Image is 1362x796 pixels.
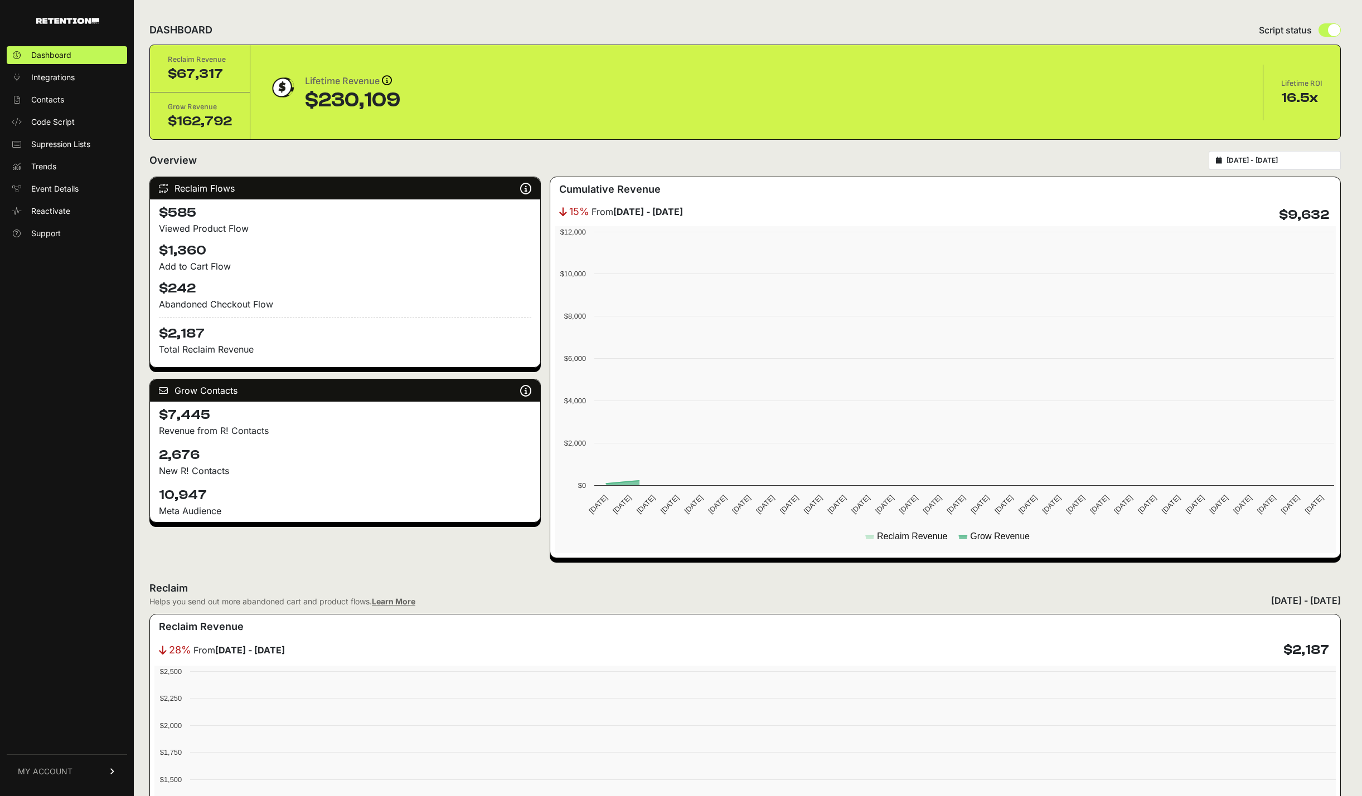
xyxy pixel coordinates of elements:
[159,486,531,504] h4: 10,947
[7,224,127,242] a: Support
[850,494,871,515] text: [DATE]
[159,343,531,356] p: Total Reclaim Revenue
[559,182,661,197] h3: Cumulative Revenue
[7,754,127,788] a: MY ACCOUNT
[587,494,609,515] text: [DATE]
[31,183,79,194] span: Event Details
[682,494,704,515] text: [DATE]
[1208,494,1229,515] text: [DATE]
[215,644,285,656] strong: [DATE] - [DATE]
[31,94,64,105] span: Contacts
[826,494,847,515] text: [DATE]
[159,260,531,273] div: Add to Cart Flow
[564,312,586,320] text: $8,000
[305,89,400,111] div: $230,109
[569,204,589,219] span: 15%
[1303,494,1325,515] text: [DATE]
[969,494,991,515] text: [DATE]
[36,18,99,24] img: Retention.com
[802,494,823,515] text: [DATE]
[1160,494,1181,515] text: [DATE]
[149,22,212,38] h2: DASHBOARD
[160,694,182,702] text: $2,250
[1064,494,1086,515] text: [DATE]
[7,113,127,131] a: Code Script
[159,297,531,311] div: Abandoned Checkout Flow
[7,91,127,109] a: Contacts
[921,494,943,515] text: [DATE]
[168,101,232,113] div: Grow Revenue
[160,775,182,784] text: $1,500
[31,50,71,61] span: Dashboard
[1136,494,1157,515] text: [DATE]
[1281,78,1322,89] div: Lifetime ROI
[160,721,182,730] text: $2,000
[149,153,197,168] h2: Overview
[18,766,72,777] span: MY ACCOUNT
[31,72,75,83] span: Integrations
[1112,494,1134,515] text: [DATE]
[754,494,776,515] text: [DATE]
[1279,206,1329,224] h4: $9,632
[592,205,683,218] span: From
[730,494,752,515] text: [DATE]
[1040,494,1062,515] text: [DATE]
[635,494,657,515] text: [DATE]
[564,354,586,363] text: $6,000
[658,494,680,515] text: [DATE]
[897,494,919,515] text: [DATE]
[1281,89,1322,107] div: 16.5x
[168,65,232,83] div: $67,317
[706,494,728,515] text: [DATE]
[159,446,531,464] h4: 2,676
[159,619,244,634] h3: Reclaim Revenue
[159,280,531,297] h4: $242
[160,667,182,676] text: $2,500
[778,494,799,515] text: [DATE]
[564,397,586,405] text: $4,000
[564,439,586,447] text: $2,000
[560,228,585,236] text: $12,000
[993,494,1015,515] text: [DATE]
[7,202,127,220] a: Reactivate
[168,113,232,130] div: $162,792
[578,481,585,490] text: $0
[31,228,61,239] span: Support
[874,494,895,515] text: [DATE]
[613,206,683,217] strong: [DATE] - [DATE]
[31,139,90,150] span: Supression Lists
[1259,23,1312,37] span: Script status
[159,464,531,477] p: New R! Contacts
[372,597,415,606] a: Learn More
[1088,494,1110,515] text: [DATE]
[150,379,540,402] div: Grow Contacts
[149,596,415,607] div: Helps you send out more abandoned cart and product flows.
[611,494,633,515] text: [DATE]
[31,161,56,172] span: Trends
[1279,494,1301,515] text: [DATE]
[268,74,296,101] img: dollar-coin-05c43ed7efb7bc0c12610022525b4bbbb207c7efeef5aecc26f025e68dcafac9.png
[160,748,182,756] text: $1,750
[1255,494,1277,515] text: [DATE]
[168,54,232,65] div: Reclaim Revenue
[877,531,947,541] text: Reclaim Revenue
[7,158,127,175] a: Trends
[970,531,1030,541] text: Grow Revenue
[1184,494,1205,515] text: [DATE]
[159,204,531,222] h4: $585
[1232,494,1253,515] text: [DATE]
[169,642,191,658] span: 28%
[159,504,531,517] div: Meta Audience
[159,406,531,424] h4: $7,445
[560,270,585,278] text: $10,000
[1016,494,1038,515] text: [DATE]
[193,643,285,657] span: From
[159,318,531,343] h4: $2,187
[945,494,967,515] text: [DATE]
[159,242,531,260] h4: $1,360
[7,180,127,198] a: Event Details
[159,424,531,437] p: Revenue from R! Contacts
[305,74,400,89] div: Lifetime Revenue
[150,177,540,199] div: Reclaim Flows
[159,222,531,235] div: Viewed Product Flow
